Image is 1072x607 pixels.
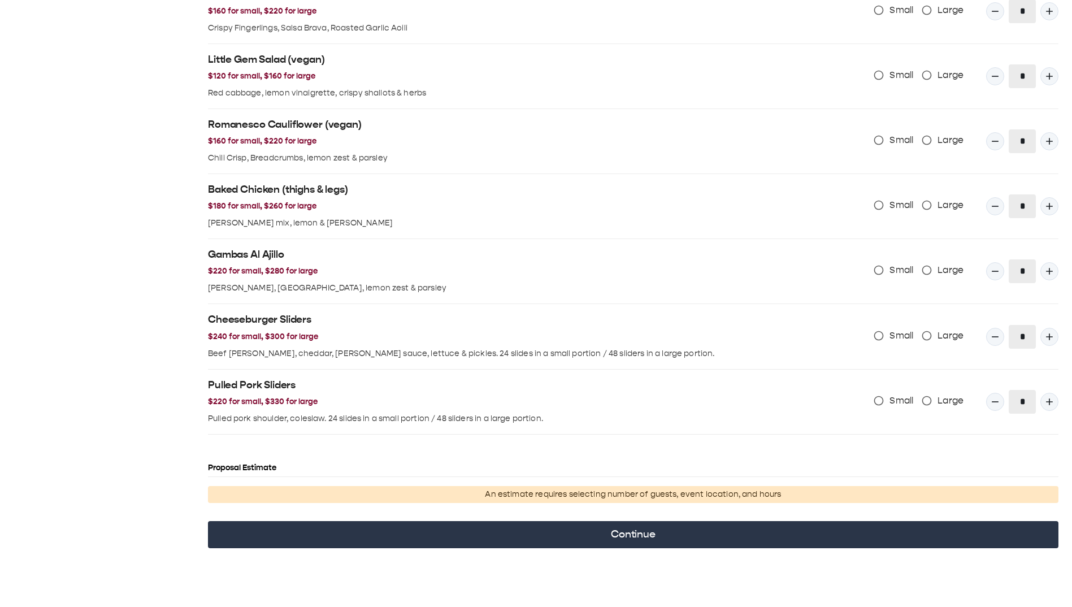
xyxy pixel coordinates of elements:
h3: Proposal Estimate [208,462,1058,474]
div: Quantity Input [986,259,1058,283]
p: Beef [PERSON_NAME], cheddar, [PERSON_NAME] sauce, lettuce & pickles. 24 slides in a small portion... [208,348,772,360]
p: An estimate requires selecting number of guests, event location, and hours [212,488,1054,501]
h3: $240 for small, $300 for large [208,331,772,343]
button: Continue [208,521,1058,548]
h2: Romanesco Cauliflower (vegan) [208,118,772,132]
h3: $160 for small, $220 for large [208,135,772,148]
p: [PERSON_NAME], [GEOGRAPHIC_DATA], lemon zest & parsley [208,282,772,294]
h2: Cheeseburger Sliders [208,313,772,327]
span: Small [889,68,913,82]
span: Small [889,394,913,407]
h3: $120 for small, $160 for large [208,70,772,83]
span: Small [889,198,913,212]
span: Small [889,3,913,17]
span: Large [938,68,964,82]
span: Large [938,329,964,342]
span: Small [889,263,913,277]
div: Quantity Input [986,325,1058,349]
h2: Little Gem Salad (vegan) [208,53,772,67]
div: Quantity Input [986,64,1058,88]
p: Red cabbage, lemon vinaigrette, crispy shallots & herbs [208,87,772,99]
h2: Gambas Al Ajillo [208,248,772,262]
h3: $160 for small, $220 for large [208,5,772,18]
h3: $180 for small, $260 for large [208,200,772,213]
h2: Baked Chicken (thighs & legs) [208,183,772,197]
p: Pulled pork shoulder, coleslaw. 24 slides in a small portion / 48 sliders in a large portion. [208,413,772,425]
h3: $220 for small, $330 for large [208,396,772,408]
div: Quantity Input [986,390,1058,414]
span: Large [938,394,964,407]
h2: Pulled Pork Sliders [208,379,772,392]
h3: $220 for small, $280 for large [208,265,772,278]
span: Large [938,263,964,277]
p: Crispy Fingerlings, Salsa Brava, Roasted Garlic Aoili [208,22,772,34]
span: Small [889,133,913,147]
p: [PERSON_NAME] mix, lemon & [PERSON_NAME] [208,217,772,229]
span: Large [938,198,964,212]
span: Large [938,3,964,17]
span: Small [889,329,913,342]
div: Quantity Input [986,129,1058,153]
div: Quantity Input [986,194,1058,218]
span: Large [938,133,964,147]
p: Chili Crisp, Breadcrumbs, lemon zest & parsley [208,152,772,164]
